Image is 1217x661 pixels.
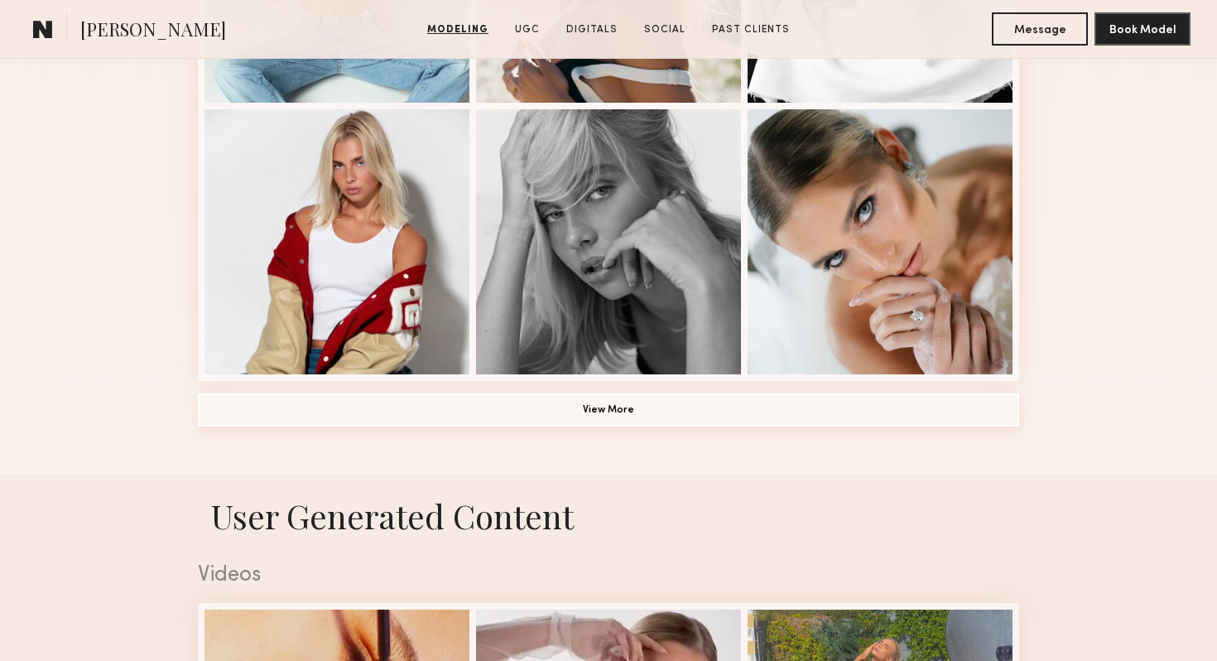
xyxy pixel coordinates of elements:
button: Book Model [1094,12,1191,46]
a: Past Clients [705,22,796,37]
a: Book Model [1094,22,1191,36]
div: Videos [198,565,1019,586]
button: View More [198,393,1019,427]
h1: User Generated Content [185,494,1032,538]
span: [PERSON_NAME] [80,17,226,46]
a: Digitals [560,22,624,37]
a: Social [637,22,692,37]
a: Modeling [421,22,495,37]
a: UGC [508,22,546,37]
button: Message [992,12,1088,46]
